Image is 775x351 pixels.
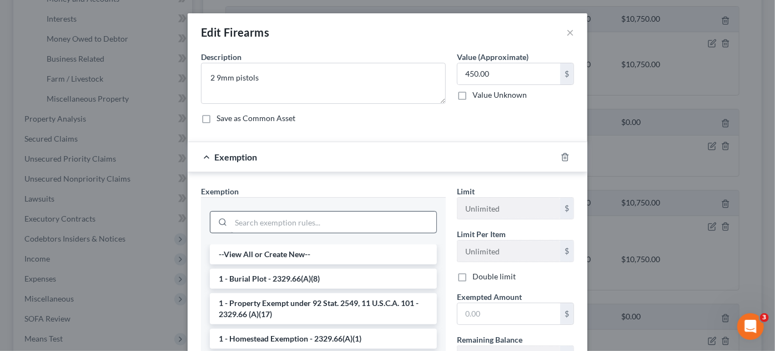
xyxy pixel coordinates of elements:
span: 3 [760,313,769,322]
input: 0.00 [457,63,560,84]
span: Exempted Amount [457,292,522,302]
span: Description [201,52,241,62]
input: Search exemption rules... [231,212,436,233]
button: × [566,26,574,39]
input: 0.00 [457,303,560,324]
label: Limit Per Item [457,228,506,240]
span: Limit [457,187,475,196]
div: $ [560,63,573,84]
label: Value (Approximate) [457,51,529,63]
span: Exemption [201,187,239,196]
li: --View All or Create New-- [210,244,437,264]
li: 1 - Homestead Exemption - 2329.66(A)(1) [210,329,437,349]
label: Double limit [472,271,516,282]
label: Value Unknown [472,89,527,101]
span: Exemption [214,152,257,162]
iframe: Intercom live chat [737,313,764,340]
div: $ [560,198,573,219]
label: Save as Common Asset [217,113,295,124]
div: $ [560,303,573,324]
div: Edit Firearms [201,24,269,40]
div: $ [560,240,573,262]
input: -- [457,198,560,219]
li: 1 - Property Exempt under 92 Stat. 2549, 11 U.S.C.A. 101 - 2329.66 (A)(17) [210,293,437,324]
li: 1 - Burial Plot - 2329.66(A)(8) [210,269,437,289]
label: Remaining Balance [457,334,522,345]
input: -- [457,240,560,262]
